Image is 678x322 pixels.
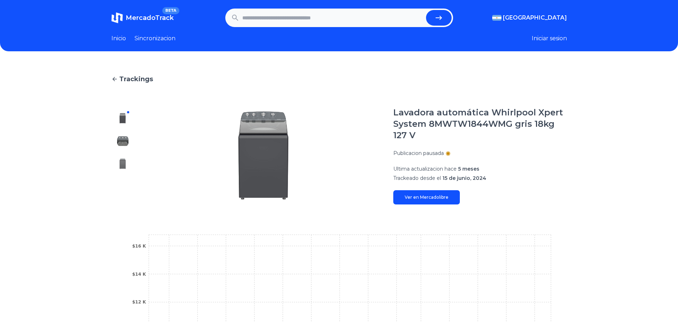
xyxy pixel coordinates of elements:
[393,107,567,141] h1: Lavadora automática Whirlpool Xpert System 8MWTW1844WMG gris 18kg 127 V
[132,300,146,305] tspan: $12 K
[492,15,501,21] img: Argentina
[117,113,128,124] img: Lavadora automática Whirlpool Xpert System 8MWTW1844WMG gris 18kg 127 V
[148,107,379,204] img: Lavadora automática Whirlpool Xpert System 8MWTW1844WMG gris 18kg 127 V
[162,7,179,14] span: BETA
[393,166,457,172] span: Ultima actualizacion hace
[393,190,460,204] a: Ver en Mercadolibre
[117,158,128,170] img: Lavadora automática Whirlpool Xpert System 8MWTW1844WMG gris 18kg 127 V
[126,14,174,22] span: MercadoTrack
[117,135,128,147] img: Lavadora automática Whirlpool Xpert System 8MWTW1844WMG gris 18kg 127 V
[393,150,444,157] p: Publicacion pausada
[132,272,146,277] tspan: $14 K
[111,34,126,43] a: Inicio
[442,175,486,181] span: 15 de junio, 2024
[111,12,174,24] a: MercadoTrackBETA
[503,14,567,22] span: [GEOGRAPHIC_DATA]
[492,14,567,22] button: [GEOGRAPHIC_DATA]
[132,244,146,249] tspan: $16 K
[458,166,479,172] span: 5 meses
[119,74,153,84] span: Trackings
[111,12,123,24] img: MercadoTrack
[135,34,175,43] a: Sincronizacion
[532,34,567,43] button: Iniciar sesion
[111,74,567,84] a: Trackings
[393,175,441,181] span: Trackeado desde el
